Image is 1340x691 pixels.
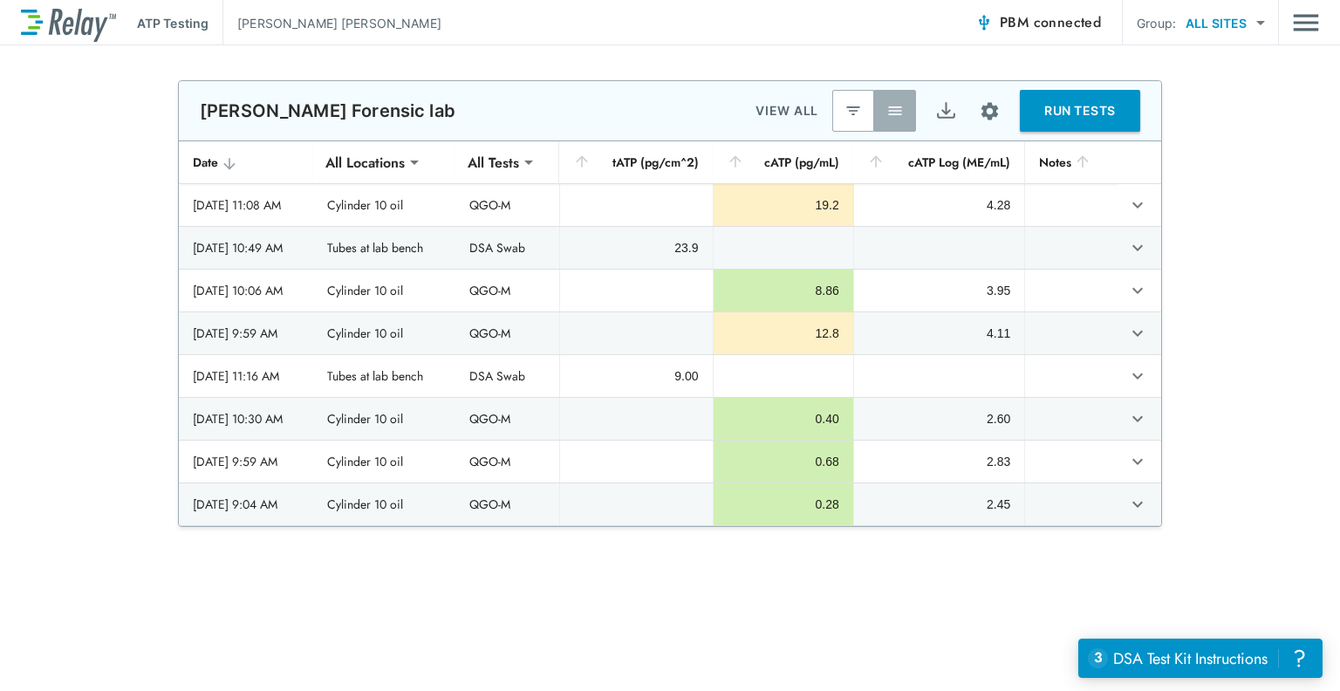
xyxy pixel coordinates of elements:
img: Connected Icon [975,14,993,31]
th: Date [179,141,313,184]
td: Cylinder 10 oil [313,184,455,226]
td: Cylinder 10 oil [313,483,455,525]
div: 23.9 [574,239,699,257]
button: expand row [1123,318,1152,348]
div: Notes [1039,152,1103,173]
img: Latest [844,102,862,120]
div: tATP (pg/cm^2) [573,152,699,173]
div: 9.00 [574,367,699,385]
div: 0.28 [728,496,839,513]
img: Settings Icon [979,100,1001,122]
div: [DATE] 11:08 AM [193,196,299,214]
img: Export Icon [935,100,957,122]
div: 12.8 [728,325,839,342]
td: QGO-M [455,441,559,482]
div: 19.2 [728,196,839,214]
div: 3.95 [868,282,1011,299]
td: Cylinder 10 oil [313,270,455,311]
div: 4.11 [868,325,1011,342]
div: [DATE] 10:06 AM [193,282,299,299]
td: Tubes at lab bench [313,227,455,269]
div: 4.28 [868,196,1011,214]
td: DSA Swab [455,227,559,269]
div: 0.68 [728,453,839,470]
div: [DATE] 10:49 AM [193,239,299,257]
button: expand row [1123,489,1152,519]
td: Cylinder 10 oil [313,312,455,354]
div: 8.86 [728,282,839,299]
div: 2.83 [868,453,1011,470]
div: [DATE] 9:59 AM [193,325,299,342]
div: 2.60 [868,410,1011,428]
img: LuminUltra Relay [21,4,116,42]
button: expand row [1123,276,1152,305]
td: QGO-M [455,398,559,440]
div: All Locations [313,145,417,180]
button: expand row [1123,233,1152,263]
p: ATP Testing [137,14,209,32]
p: [PERSON_NAME] [PERSON_NAME] [237,14,441,32]
div: 2.45 [868,496,1011,513]
table: sticky table [179,141,1161,526]
p: [PERSON_NAME] Forensic lab [200,100,455,121]
div: All Tests [455,145,531,180]
img: Drawer Icon [1293,6,1319,39]
div: [DATE] 9:04 AM [193,496,299,513]
td: QGO-M [455,270,559,311]
button: PBM connected [968,5,1108,40]
div: cATP Log (ME/mL) [867,152,1011,173]
span: connected [1034,12,1102,32]
button: Export [925,90,967,132]
div: [DATE] 9:59 AM [193,453,299,470]
button: RUN TESTS [1020,90,1140,132]
div: 0.40 [728,410,839,428]
button: expand row [1123,404,1152,434]
iframe: Resource center [1078,639,1323,678]
td: Cylinder 10 oil [313,398,455,440]
div: cATP (pg/mL) [727,152,839,173]
div: [DATE] 11:16 AM [193,367,299,385]
td: QGO-M [455,184,559,226]
button: Site setup [967,88,1013,134]
td: Tubes at lab bench [313,355,455,397]
td: QGO-M [455,312,559,354]
p: Group: [1137,14,1176,32]
span: PBM [1000,10,1101,35]
td: DSA Swab [455,355,559,397]
button: expand row [1123,447,1152,476]
button: Main menu [1293,6,1319,39]
img: View All [886,102,904,120]
button: expand row [1123,190,1152,220]
div: [DATE] 10:30 AM [193,410,299,428]
button: expand row [1123,361,1152,391]
td: QGO-M [455,483,559,525]
p: VIEW ALL [755,100,818,121]
td: Cylinder 10 oil [313,441,455,482]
